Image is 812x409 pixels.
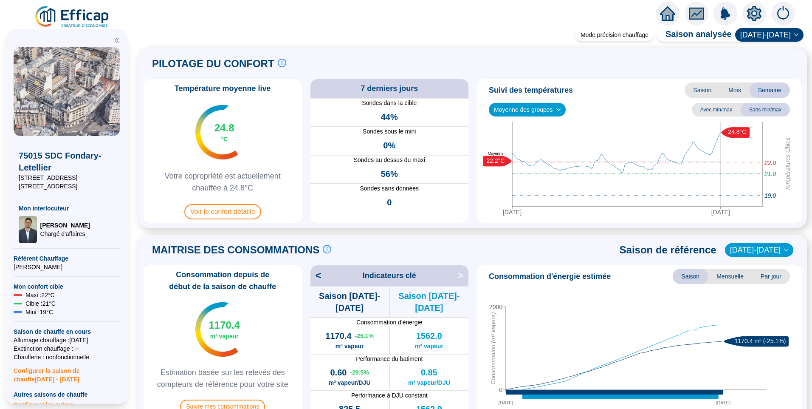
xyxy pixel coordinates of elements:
[747,6,762,21] span: setting
[489,84,573,96] span: Suivi des températures
[660,6,675,21] span: home
[741,103,790,116] span: Sans min/max
[499,386,502,393] tspan: 0
[490,312,496,385] tspan: Consommation (m³ vapeur)
[19,216,37,243] img: Chargé d'affaires
[152,57,274,71] span: PILOTAGE DU CONFORT
[355,332,374,340] span: -25.1 %
[750,82,790,98] span: Semaine
[310,156,469,165] span: Sondes au dessus du maxi
[381,168,398,180] span: 56%
[147,366,299,390] span: Estimation basée sur les relevés des compteurs de référence pour votre site
[147,170,299,194] span: Votre copropriété est actuellement chauffée à 24.8°C
[310,318,469,327] span: Consommation d'énergie
[25,291,55,299] span: Maxi : 22 °C
[147,269,299,293] span: Consommation depuis de début de la saison de chauffe
[381,111,398,123] span: 44%
[14,327,120,336] span: Saison de chauffe en cours
[489,270,611,282] span: Consommation d'énergie estimée
[195,302,238,357] img: indicateur températures
[19,204,115,213] span: Mon interlocuteur
[278,59,286,67] span: info-circle
[784,247,789,253] span: down
[764,170,776,177] tspan: 21.0
[40,221,90,230] span: [PERSON_NAME]
[764,160,776,167] tspan: 22.0
[210,332,239,341] span: m³ vapeur
[350,368,369,377] span: -29.5 %
[408,378,450,387] span: m³ vapeur/DJU
[387,196,392,208] span: 0
[114,37,120,43] span: double-left
[14,254,120,263] span: Référent Chauffage
[310,355,469,363] span: Performance du batiment
[310,99,469,108] span: Sondes dans la cible
[421,366,437,378] span: 0.85
[323,245,331,253] span: info-circle
[620,243,716,257] span: Saison de référence
[209,318,240,332] span: 1170.4
[310,269,321,282] span: <
[488,151,503,156] text: Moyenne
[764,193,776,199] tspan: 19.0
[784,137,791,191] tspan: Températures cibles
[14,353,120,361] span: Chaufferie : non fonctionnelle
[19,150,115,173] span: 75015 SDC Fondary-Letellier
[415,342,443,350] span: m³ vapeur
[361,82,418,94] span: 7 derniers jours
[685,82,720,98] span: Saison
[657,28,732,42] span: Saison analysée
[771,2,795,26] img: alerts
[221,135,228,143] span: °C
[14,282,120,291] span: Mon confort cible
[325,330,351,342] span: 1170.4
[25,308,53,316] span: Mini : 19 °C
[383,139,395,151] span: 0%
[713,2,737,26] img: alerts
[711,209,730,216] tspan: [DATE]
[728,129,746,136] text: 24.8°C
[708,269,752,284] span: Mensuelle
[487,157,505,164] text: 22.2°C
[494,103,561,116] span: Moyenne des groupes
[19,173,115,182] span: [STREET_ADDRESS]
[19,182,115,190] span: [STREET_ADDRESS]
[575,29,654,41] div: Mode précision chauffage
[330,366,347,378] span: 0.60
[752,269,790,284] span: Par jour
[14,336,120,344] span: Allumage chauffage : [DATE]
[14,263,120,271] span: [PERSON_NAME]
[310,127,469,136] span: Sondes sous le mini
[25,299,56,308] span: Cible : 21 °C
[689,6,704,21] span: fund
[489,304,502,310] tspan: 2000
[740,28,798,41] span: 2024-2025
[720,82,750,98] span: Mois
[336,342,364,350] span: m³ vapeur
[499,400,513,405] tspan: [DATE]
[152,243,319,257] span: MAITRISE DES CONSOMMATIONS
[40,230,90,238] span: Chargé d'affaires
[214,121,234,135] span: 24.8
[673,269,708,284] span: Saison
[457,269,468,282] span: >
[14,390,120,399] span: Autres saisons de chauffe
[363,270,416,281] span: Indicateurs clé
[195,105,238,159] img: indicateur températures
[184,204,261,219] span: Voir le confort détaillé
[556,107,561,112] span: down
[310,184,469,193] span: Sondes sans données
[735,338,786,344] text: 1170.4 m³ (-25.1%)
[310,290,389,314] span: Saison [DATE]-[DATE]
[169,82,276,94] span: Température moyenne live
[390,290,468,314] span: Saison [DATE]-[DATE]
[416,330,442,342] span: 1562.0
[329,378,371,387] span: m³ vapeur/DJU
[794,32,799,37] span: down
[34,5,111,29] img: efficap energie logo
[716,400,730,405] tspan: [DATE]
[503,209,522,216] tspan: [DATE]
[692,103,741,116] span: Avec min/max
[730,244,788,256] span: 2022-2023
[14,344,120,353] span: Exctinction chauffage : --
